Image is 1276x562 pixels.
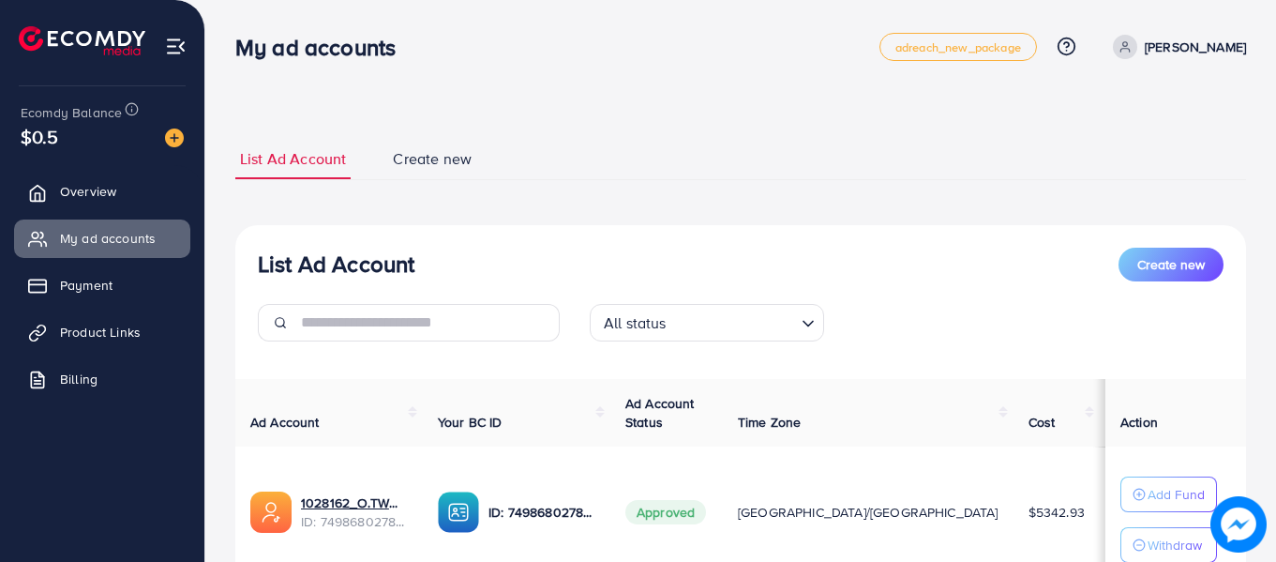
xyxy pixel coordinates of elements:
a: 1028162_O.TWO.O Store (new)_1745922898267 [301,494,408,512]
p: ID: 7498680278089973767 [488,501,595,524]
span: Ecomdy Balance [21,103,122,122]
span: [GEOGRAPHIC_DATA]/[GEOGRAPHIC_DATA] [738,503,998,522]
span: $0.5 [21,123,59,150]
span: My ad accounts [60,229,156,248]
span: Payment [60,276,113,295]
p: Add Fund [1148,483,1205,506]
a: Payment [14,266,190,304]
a: My ad accounts [14,220,190,257]
span: Time Zone [738,413,801,432]
span: Cost [1028,413,1056,432]
div: Search for option [590,304,824,342]
button: Add Fund [1120,477,1217,512]
a: Billing [14,360,190,398]
span: adreach_new_package [895,41,1021,53]
img: ic-ba-acc.ded83a64.svg [438,492,479,533]
span: Create new [393,148,472,170]
span: Ad Account [250,413,320,432]
h3: My ad accounts [235,34,411,61]
p: Withdraw [1148,534,1202,556]
span: Approved [625,500,706,524]
span: Your BC ID [438,413,503,432]
span: ID: 7498680278090039303 [301,512,408,531]
img: logo [19,26,145,55]
span: Billing [60,370,98,388]
a: Overview [14,173,190,210]
span: Overview [60,182,116,201]
span: Product Links [60,323,141,342]
a: [PERSON_NAME] [1105,35,1246,59]
span: All status [600,310,670,337]
a: adreach_new_package [879,33,1037,61]
img: menu [165,36,187,57]
img: image [1210,496,1267,553]
img: image [165,129,184,147]
span: $5342.93 [1028,503,1085,522]
p: [PERSON_NAME] [1145,36,1246,58]
span: Ad Account Status [625,394,695,432]
span: Action [1120,413,1158,432]
button: Create new [1118,248,1223,281]
a: Product Links [14,313,190,351]
h3: List Ad Account [258,251,414,278]
span: Create new [1137,255,1205,274]
input: Search for option [672,306,794,337]
span: List Ad Account [240,148,346,170]
img: ic-ads-acc.e4c84228.svg [250,492,292,533]
div: <span class='underline'>1028162_O.TWO.O Store (new)_1745922898267</span></br>7498680278090039303 [301,494,408,532]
